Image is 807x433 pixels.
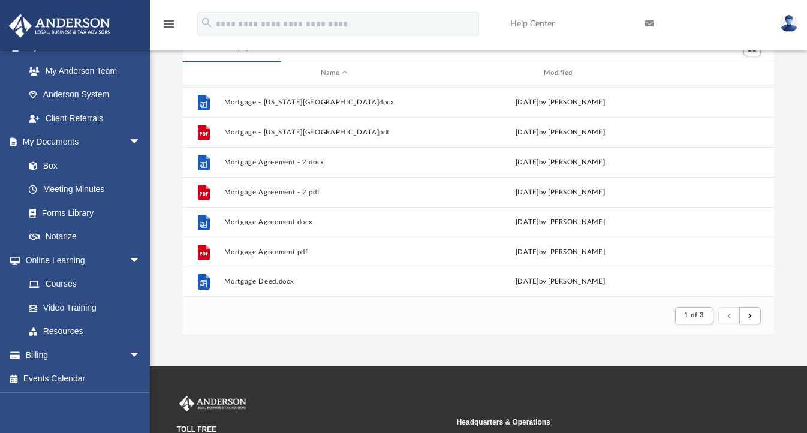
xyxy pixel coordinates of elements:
[224,128,444,136] button: Mortgage - [US_STATE][GEOGRAPHIC_DATA]pdf
[177,396,249,411] img: Anderson Advisors Platinum Portal
[223,68,444,79] div: Name
[450,247,670,258] div: [DATE] by [PERSON_NAME]
[17,272,153,296] a: Courses
[162,17,176,31] i: menu
[17,201,147,225] a: Forms Library
[450,157,670,168] div: [DATE] by [PERSON_NAME]
[224,218,444,226] button: Mortgage Agreement.docx
[8,130,153,154] a: My Documentsarrow_drop_down
[450,68,671,79] div: Modified
[450,187,670,198] div: [DATE] by [PERSON_NAME]
[450,217,670,228] div: [DATE] by [PERSON_NAME]
[17,154,147,178] a: Box
[8,367,159,391] a: Events Calendar
[8,248,153,272] a: Online Learningarrow_drop_down
[129,130,153,155] span: arrow_drop_down
[17,178,153,202] a: Meeting Minutes
[17,320,153,344] a: Resources
[162,23,176,31] a: menu
[8,343,159,367] a: Billingarrow_drop_down
[17,106,153,130] a: Client Referrals
[200,16,213,29] i: search
[183,85,774,297] div: grid
[17,83,153,107] a: Anderson System
[675,307,713,324] button: 1 of 3
[450,97,670,108] div: [DATE] by [PERSON_NAME]
[129,248,153,273] span: arrow_drop_down
[224,278,444,286] button: Mortgage Deed.docx
[17,59,147,83] a: My Anderson Team
[457,417,728,428] small: Headquarters & Operations
[224,248,444,256] button: Mortgage Agreement.pdf
[224,158,444,166] button: Mortgage Agreement - 2.docx
[188,68,218,79] div: id
[5,14,114,38] img: Anderson Advisors Platinum Portal
[224,98,444,106] button: Mortgage - [US_STATE][GEOGRAPHIC_DATA]docx
[780,15,798,32] img: User Pic
[450,127,670,138] div: [DATE] by [PERSON_NAME]
[129,343,153,368] span: arrow_drop_down
[17,225,153,249] a: Notarize
[450,277,670,288] div: [DATE] by [PERSON_NAME]
[676,68,760,79] div: id
[17,296,147,320] a: Video Training
[684,312,704,318] span: 1 of 3
[224,188,444,196] button: Mortgage Agreement - 2.pdf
